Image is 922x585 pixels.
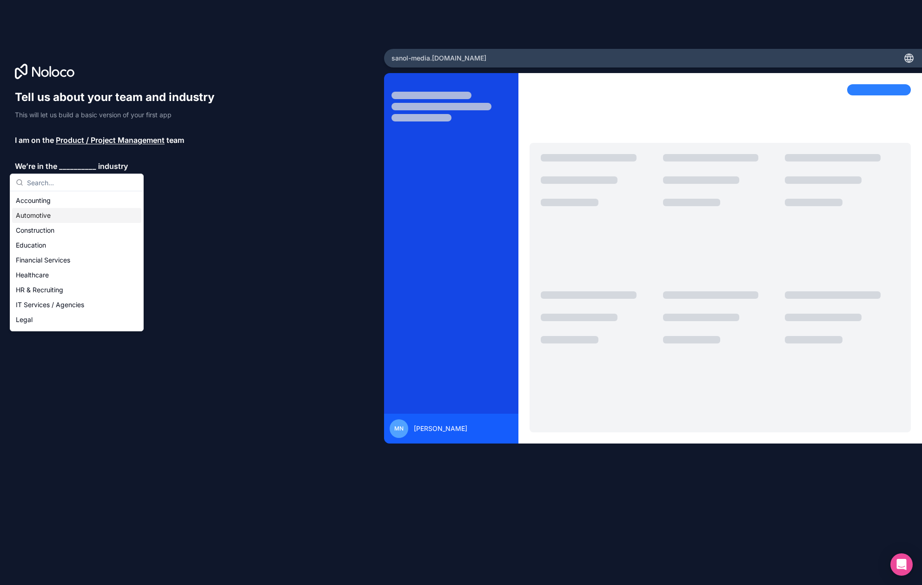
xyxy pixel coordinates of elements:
[12,268,141,282] div: Healthcare
[27,174,138,191] input: Search...
[12,312,141,327] div: Legal
[12,282,141,297] div: HR & Recruiting
[12,253,141,268] div: Financial Services
[12,223,141,238] div: Construction
[166,134,184,146] span: team
[12,193,141,208] div: Accounting
[15,134,54,146] span: I am on the
[10,191,143,331] div: Suggestions
[15,110,223,120] p: This will let us build a basic version of your first app
[12,238,141,253] div: Education
[12,208,141,223] div: Automotive
[56,134,165,146] span: Product / Project Management
[391,54,486,63] span: sanol-media .[DOMAIN_NAME]
[394,425,404,432] span: MN
[12,297,141,312] div: IT Services / Agencies
[15,161,57,172] span: We’re in the
[414,424,467,433] span: [PERSON_NAME]
[12,327,141,342] div: Manufacturing
[15,90,223,105] h1: Tell us about your team and industry
[98,161,128,172] span: industry
[59,161,96,172] span: __________
[890,553,913,576] div: Open Intercom Messenger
